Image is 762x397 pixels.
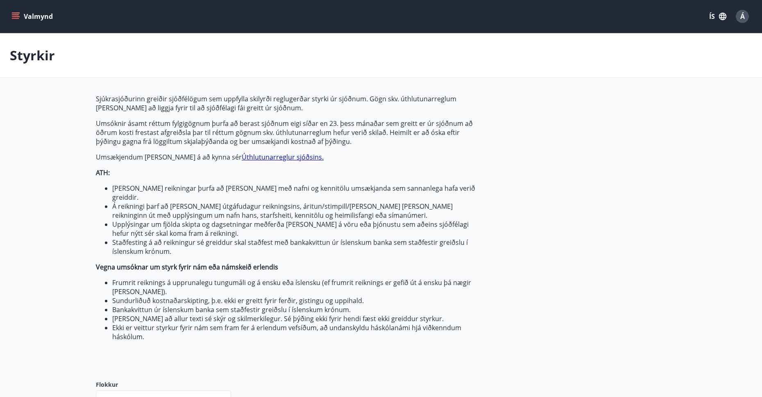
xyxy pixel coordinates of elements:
[10,9,56,24] button: menu
[96,94,483,112] p: Sjúkrasjóðurinn greiðir sjóðfélögum sem uppfylla skilyrði reglugerðar styrki úr sjóðnum. Gögn skv...
[112,296,483,305] li: Sundurliðuð kostnaðarskipting, þ.e. ekki er greitt fyrir ferðir, gistingu og uppihald.
[112,202,483,220] li: Á reikningi þarf að [PERSON_NAME] útgáfudagur reikningsins, áritun/stimpill/[PERSON_NAME] [PERSON...
[112,323,483,341] li: Ekki er veittur styrkur fyrir nám sem fram fer á erlendum vefsíðum, að undanskyldu háskólanámi hj...
[112,314,483,323] li: [PERSON_NAME] að allur texti sé skýr og skilmerkilegur. Sé þýðing ekki fyrir hendi fæst ekki grei...
[112,238,483,256] li: Staðfesting á að reikningur sé greiddur skal staðfest með bankakvittun úr íslenskum banka sem sta...
[705,9,731,24] button: ÍS
[96,381,231,389] label: Flokkur
[112,278,483,296] li: Frumrit reiknings á upprunalegu tungumáli og á ensku eða íslensku (ef frumrit reiknings er gefið ...
[242,153,324,162] a: Úthlutunarreglur sjóðsins.
[96,168,110,177] strong: ATH:
[112,220,483,238] li: Upplýsingar um fjölda skipta og dagsetningar meðferða [PERSON_NAME] á vöru eða þjónustu sem aðein...
[112,184,483,202] li: [PERSON_NAME] reikningar þurfa að [PERSON_NAME] með nafni og kennitölu umsækjanda sem sannanlega ...
[740,12,745,21] span: Á
[733,7,752,26] button: Á
[96,153,483,162] p: Umsækjendum [PERSON_NAME] á að kynna sér
[112,305,483,314] li: Bankakvittun úr íslenskum banka sem staðfestir greiðslu í íslenskum krónum.
[10,46,55,64] p: Styrkir
[96,262,278,272] strong: Vegna umsóknar um styrk fyrir nám eða námskeið erlendis
[96,119,483,146] p: Umsóknir ásamt réttum fylgigögnum þurfa að berast sjóðnum eigi síðar en 23. þess mánaðar sem grei...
